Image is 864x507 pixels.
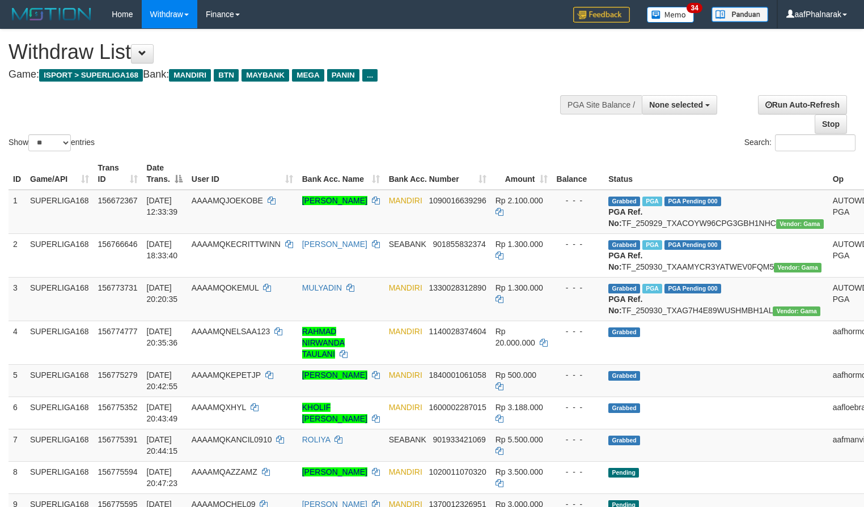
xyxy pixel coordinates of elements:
[608,284,640,293] span: Grabbed
[192,196,263,205] span: AAAAMQJOEKOBE
[242,69,289,82] span: MAYBANK
[302,370,367,380] a: [PERSON_NAME]
[429,283,486,292] span: Copy 1330028312890 to clipboard
[557,326,600,337] div: - - -
[98,467,138,476] span: 156775594
[642,95,717,114] button: None selected
[389,327,422,336] span: MANDIRI
[98,435,138,444] span: 156775391
[9,461,26,493] td: 8
[9,41,565,63] h1: Withdraw List
[98,196,138,205] span: 156672367
[302,467,367,476] a: [PERSON_NAME]
[26,190,94,234] td: SUPERLIGA168
[608,197,640,206] span: Grabbed
[604,233,828,277] td: TF_250930_TXAAMYCR3YATWEV0FQM5
[429,327,486,336] span: Copy 1140028374604 to clipboard
[557,238,600,250] div: - - -
[495,283,543,292] span: Rp 1.300.000
[642,240,662,250] span: Marked by aafheankoy
[495,435,543,444] span: Rp 5.500.000
[649,100,703,109] span: None selected
[664,240,721,250] span: PGA Pending
[214,69,239,82] span: BTN
[491,157,552,190] th: Amount: activate to sort column ascending
[429,403,486,412] span: Copy 1600002287015 to clipboard
[192,403,246,412] span: AAAAMQXHYL
[608,371,640,381] span: Grabbed
[775,134,855,151] input: Search:
[302,435,331,444] a: ROLIYA
[495,240,543,249] span: Rp 1.300.000
[557,369,600,381] div: - - -
[604,157,828,190] th: Status
[776,219,824,229] span: Vendor URL: https://trx31.1velocity.biz
[389,370,422,380] span: MANDIRI
[26,321,94,364] td: SUPERLIGA168
[815,114,847,134] a: Stop
[608,468,639,478] span: Pending
[9,134,95,151] label: Show entries
[557,466,600,478] div: - - -
[192,240,281,249] span: AAAAMQKECRITTWINN
[192,283,259,292] span: AAAAMQOKEMUL
[9,69,565,80] h4: Game: Bank:
[429,467,486,476] span: Copy 1020011070320 to clipboard
[608,327,640,337] span: Grabbed
[302,327,345,359] a: RAHMAD NIRWANDA TAULANI
[26,277,94,321] td: SUPERLIGA168
[389,435,426,444] span: SEABANK
[147,435,178,455] span: [DATE] 20:44:15
[389,196,422,205] span: MANDIRI
[9,429,26,461] td: 7
[26,364,94,397] td: SUPERLIGA168
[192,467,257,476] span: AAAAMQAZZAMZ
[98,327,138,336] span: 156774777
[642,284,662,293] span: Marked by aafsengchandara
[773,306,820,316] span: Vendor URL: https://trx31.1velocity.biz
[26,461,94,493] td: SUPERLIGA168
[98,240,138,249] span: 156766646
[169,69,211,82] span: MANDIRI
[39,69,143,82] span: ISPORT > SUPERLIGA168
[142,157,187,190] th: Date Trans.: activate to sort column descending
[192,370,261,380] span: AAAAMQKEPETJP
[302,240,367,249] a: [PERSON_NAME]
[664,197,721,206] span: PGA Pending
[608,251,642,271] b: PGA Ref. No:
[687,3,702,13] span: 34
[642,197,662,206] span: Marked by aafsengchandara
[495,327,535,347] span: Rp 20.000.000
[292,69,324,82] span: MEGA
[573,7,630,23] img: Feedback.jpg
[98,370,138,380] span: 156775279
[192,327,270,336] span: AAAAMQNELSAA123
[389,240,426,249] span: SEABANK
[711,7,768,22] img: panduan.png
[429,370,486,380] span: Copy 1840001061058 to clipboard
[9,190,26,234] td: 1
[26,429,94,461] td: SUPERLIGA168
[389,467,422,476] span: MANDIRI
[147,370,178,391] span: [DATE] 20:42:55
[744,134,855,151] label: Search:
[433,435,485,444] span: Copy 901933421069 to clipboard
[9,277,26,321] td: 3
[98,283,138,292] span: 156773731
[604,277,828,321] td: TF_250930_TXAG7H4E89WUSHMBH1AL
[26,397,94,429] td: SUPERLIGA168
[560,95,642,114] div: PGA Site Balance /
[647,7,694,23] img: Button%20Memo.svg
[147,327,178,347] span: [DATE] 20:35:36
[608,240,640,250] span: Grabbed
[608,403,640,413] span: Grabbed
[9,397,26,429] td: 6
[384,157,491,190] th: Bank Acc. Number: activate to sort column ascending
[495,467,543,476] span: Rp 3.500.000
[495,370,536,380] span: Rp 500.000
[147,196,178,216] span: [DATE] 12:33:39
[608,295,642,315] b: PGA Ref. No:
[192,435,272,444] span: AAAAMQKANCIL0910
[98,403,138,412] span: 156775352
[604,190,828,234] td: TF_250929_TXACOYW96CPG3GBH1NHC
